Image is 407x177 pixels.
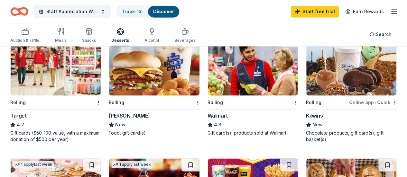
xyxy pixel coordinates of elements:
[33,5,111,18] button: Staff Appreciation Week
[10,112,27,119] div: Target
[55,25,67,46] button: Meals
[174,25,196,46] button: Beverages
[109,99,124,106] div: Rolling
[10,34,101,143] a: Image for Target4 applieslast weekRollingTarget4.2Gift cards ($50-100 value, with a maximum donat...
[82,38,96,43] div: Snacks
[112,161,152,168] div: 1 apply last week
[111,38,129,43] div: Desserts
[17,121,24,128] span: 4.2
[10,130,101,143] div: Gift cards ($50-100 value, with a maximum donation of $500 per year)
[46,8,98,15] span: Staff Appreciation Week
[109,34,199,95] img: Image for Culver's
[214,121,221,128] span: 4.3
[144,25,159,46] button: Alcohol
[312,121,323,128] span: New
[208,130,298,136] div: Gift card(s), products sold at Walmart
[306,112,323,119] div: Kilwins
[291,6,339,17] a: Start free trial
[111,25,129,46] button: Desserts
[375,100,376,105] span: •
[208,112,228,119] div: Walmart
[341,6,388,17] a: Earn Rewards
[306,34,397,143] a: Image for Kilwins4 applieslast weekRollingOnline app•QuickKilwinsNewChocolate products, gift card...
[306,34,396,95] img: Image for Kilwins
[13,161,54,168] div: 1 apply last week
[208,34,298,95] img: Image for Walmart
[376,31,392,38] span: Search
[122,9,142,14] a: Track· 13
[55,38,67,43] div: Meals
[10,99,26,106] div: Rolling
[174,38,196,43] div: Beverages
[116,5,180,18] button: Track· 13Discover
[153,9,174,14] a: Discover
[10,25,40,46] button: Auction & raffle
[306,130,397,143] div: Chocolate products, gift card(s), gift basket(s)
[10,38,40,43] div: Auction & raffle
[306,99,321,106] div: Rolling
[144,38,159,43] div: Alcohol
[11,34,101,95] img: Image for Target
[82,25,96,46] button: Snacks
[349,98,397,106] div: Online app Quick
[208,99,223,106] div: Rolling
[115,121,125,128] span: New
[109,112,150,119] div: [PERSON_NAME]
[10,4,28,19] a: Home
[208,34,298,136] a: Image for Walmart2 applieslast weekRollingWalmart4.3Gift card(s), products sold at Walmart
[364,28,397,41] button: Search
[109,34,199,136] a: Image for Culver's Rolling[PERSON_NAME]NewFood, gift card(s)
[109,130,199,136] div: Food, gift card(s)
